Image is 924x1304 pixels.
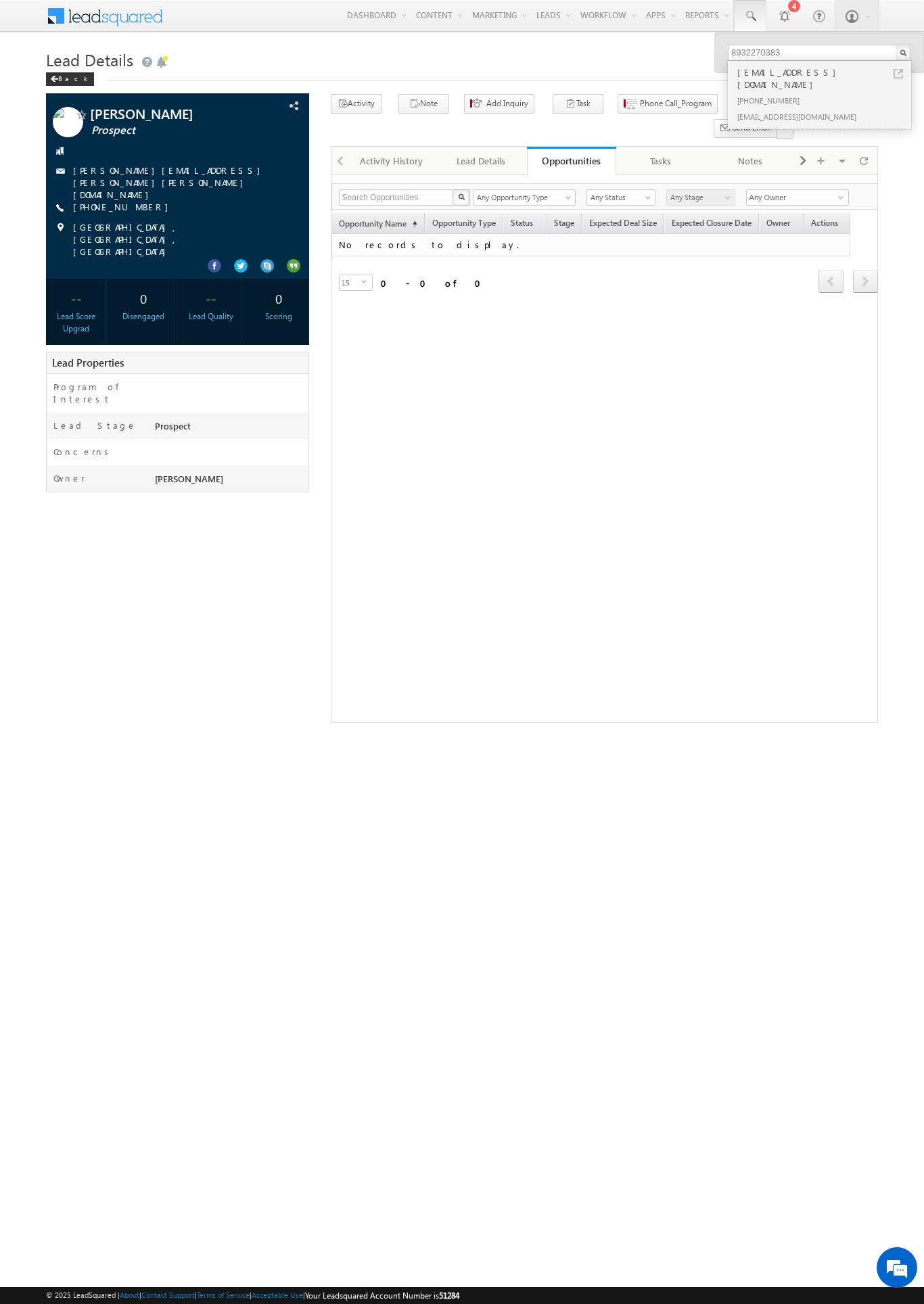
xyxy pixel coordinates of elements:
[185,285,238,310] div: --
[184,417,246,435] em: Start Chat
[818,270,844,293] span: prev
[49,310,103,335] div: Lead Score Upgrad
[537,154,606,167] div: Opportunities
[305,1290,459,1301] span: Your Leadsquared Account Number is
[582,216,664,233] a: Expected Deal Size
[331,234,851,256] td: No records to display.
[348,147,437,175] a: Activity History
[667,191,731,204] span: Any Stage
[554,218,574,228] span: Stage
[735,92,916,108] div: [PHONE_NUMBER]
[407,219,417,230] span: (sorted ascending)
[714,119,777,139] button: Send Email
[706,147,795,175] a: Notes
[640,97,712,110] span: Phone Call_Program
[46,72,94,86] div: Back
[152,419,308,438] div: Prospect
[46,49,133,70] span: Lead Details
[185,310,238,323] div: Lead Quality
[46,1289,459,1302] span: © 2025 LeadSquared | | | | |
[381,275,489,291] div: 0 - 0 of 0
[90,107,252,120] span: [PERSON_NAME]
[473,191,567,204] span: Any Opportunity Type
[665,216,758,233] a: Expected Closure Date
[439,1290,459,1301] span: 51284
[359,153,425,169] div: Activity History
[464,94,534,114] button: Add Inquiry
[728,45,911,61] input: Search Leads
[527,147,616,175] a: Opportunities
[117,285,170,310] div: 0
[222,7,254,39] div: Minimize live chat window
[70,71,227,89] div: Chat with us now
[589,218,657,228] span: Expected Deal Size
[23,71,57,89] img: d_60004797649_company_0_60004797649
[332,216,424,233] a: Opportunity Name(sorted ascending)
[73,221,285,258] span: [GEOGRAPHIC_DATA], [GEOGRAPHIC_DATA], [GEOGRAPHIC_DATA]
[252,1290,303,1299] a: Acceptable Use
[339,218,407,229] span: Opportunity Name
[853,271,878,293] a: next
[437,147,526,175] a: Lead Details
[818,271,844,293] a: prev
[586,189,655,206] a: Any Status
[831,191,848,204] a: Show All Items
[53,419,137,432] label: Lead Stage
[52,356,124,369] span: Lead Properties
[46,72,101,83] a: Back
[458,193,465,200] img: Search
[672,218,752,228] span: Expected Closure Date
[53,107,83,142] img: Profile photo
[553,94,603,114] button: Task
[53,381,141,405] label: Program of Interest
[49,285,103,310] div: --
[141,1290,195,1299] a: Contact Support
[155,473,223,484] span: [PERSON_NAME]
[716,153,783,169] div: Notes
[425,216,503,233] span: Opportunity Type
[252,310,305,323] div: Scoring
[53,446,114,458] label: Concerns
[120,1290,139,1299] a: About
[18,125,247,405] textarea: Type your message and hit 'Enter'
[91,124,254,137] span: Prospect
[448,153,514,169] div: Lead Details
[504,216,546,233] a: Status
[486,97,528,110] span: Add Inquiry
[804,216,850,233] span: Actions
[853,270,878,293] span: next
[398,94,449,114] button: Note
[666,189,735,206] a: Any Stage
[616,147,706,175] a: Tasks
[618,94,718,114] button: Phone Call_Program
[361,279,372,285] span: select
[73,201,175,214] span: [PHONE_NUMBER]
[53,472,85,484] label: Owner
[735,108,916,124] div: [EMAIL_ADDRESS][DOMAIN_NAME]
[735,65,916,92] div: [EMAIL_ADDRESS][DOMAIN_NAME]
[252,285,305,310] div: 0
[547,216,581,233] a: Stage
[587,191,651,204] span: Any Status
[340,275,361,290] span: 15
[117,310,170,323] div: Disengaged
[766,218,790,228] span: Owner
[746,189,849,206] input: Type to Search
[197,1290,250,1299] a: Terms of Service
[331,94,382,114] button: Activity
[473,189,576,206] a: Any Opportunity Type
[627,153,693,169] div: Tasks
[73,164,267,200] a: [PERSON_NAME][EMAIL_ADDRESS][PERSON_NAME][PERSON_NAME][DOMAIN_NAME]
